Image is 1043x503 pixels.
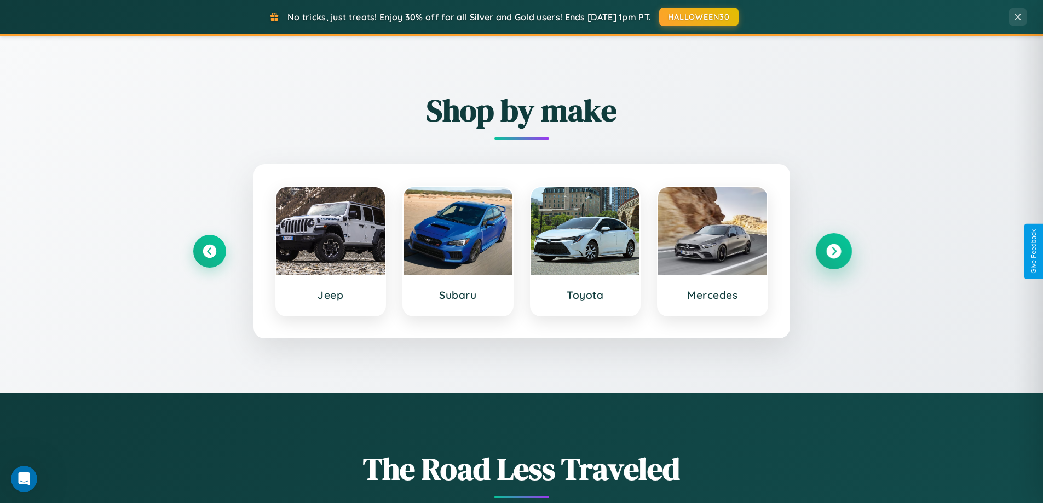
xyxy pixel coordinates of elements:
[193,89,850,131] h2: Shop by make
[659,8,739,26] button: HALLOWEEN30
[414,288,502,302] h3: Subaru
[193,448,850,490] h1: The Road Less Traveled
[542,288,629,302] h3: Toyota
[287,11,651,22] span: No tricks, just treats! Enjoy 30% off for all Silver and Gold users! Ends [DATE] 1pm PT.
[287,288,374,302] h3: Jeep
[1030,229,1038,274] div: Give Feedback
[669,288,756,302] h3: Mercedes
[11,466,37,492] iframe: Intercom live chat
